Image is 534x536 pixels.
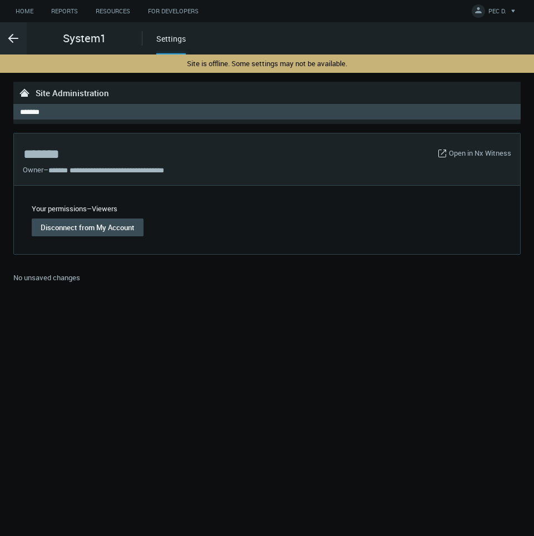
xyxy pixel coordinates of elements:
span: – [87,204,92,214]
span: Owner [23,165,43,175]
a: Resources [87,4,139,18]
button: Disconnect from My Account [32,219,144,236]
span: System1 [63,30,106,47]
span: Site Administration [36,87,109,98]
a: For Developers [139,4,207,18]
div: No unsaved changes [13,272,521,290]
a: Open in Nx Witness [449,148,511,159]
span: Viewers [92,204,117,214]
a: Reports [42,4,87,18]
div: Settings [156,33,186,54]
span: PEC D. [488,7,506,19]
a: Home [7,4,42,18]
span: Your permissions [32,204,87,214]
div: Site is offline. Some settings may not be available. [187,59,347,68]
span: – [43,165,48,175]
